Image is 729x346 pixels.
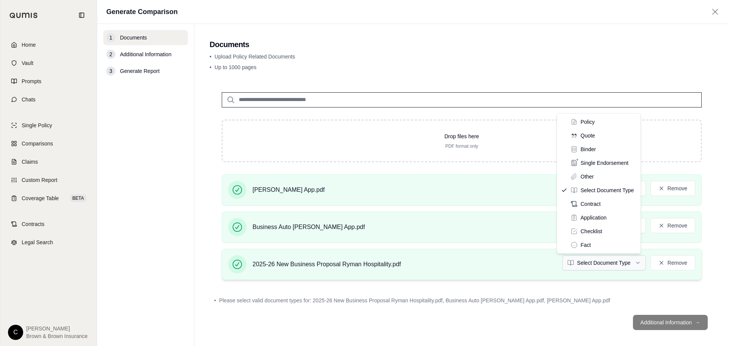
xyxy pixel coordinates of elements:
[581,241,591,249] span: Fact
[581,214,607,221] span: Application
[581,173,594,180] span: Other
[581,200,601,208] span: Contract
[581,159,628,167] span: Single Endorsement
[581,118,595,126] span: Policy
[581,132,595,139] span: Quote
[581,186,634,194] span: Select Document Type
[581,228,602,235] span: Checklist
[581,145,596,153] span: Binder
